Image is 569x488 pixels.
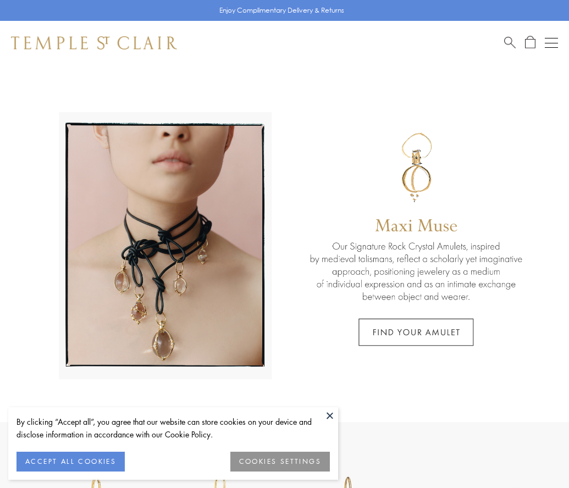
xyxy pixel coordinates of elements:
p: Enjoy Complimentary Delivery & Returns [219,5,344,16]
img: Temple St. Clair [11,36,177,49]
a: Search [504,36,516,49]
button: ACCEPT ALL COOKIES [16,452,125,472]
button: Open navigation [545,36,558,49]
button: COOKIES SETTINGS [230,452,330,472]
div: By clicking “Accept all”, you agree that our website can store cookies on your device and disclos... [16,415,330,441]
a: Open Shopping Bag [525,36,535,49]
